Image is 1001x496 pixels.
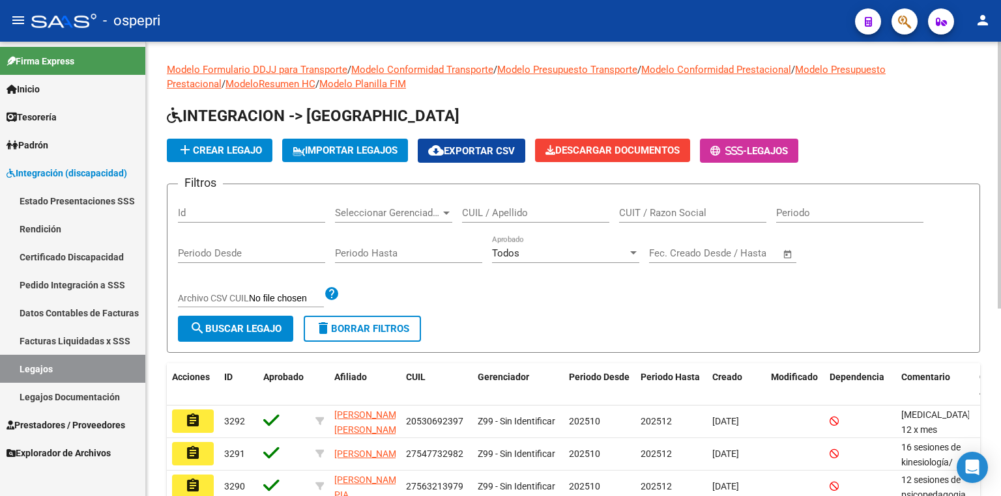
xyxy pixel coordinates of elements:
[10,12,26,28] mat-icon: menu
[712,448,739,459] span: [DATE]
[324,286,340,301] mat-icon: help
[830,372,884,382] span: Dependencia
[319,78,406,90] a: Modelo Planilla FIM
[224,372,233,382] span: ID
[428,143,444,158] mat-icon: cloud_download
[219,363,258,406] datatable-header-cell: ID
[418,139,525,163] button: Exportar CSV
[190,320,205,336] mat-icon: search
[304,316,421,342] button: Borrar Filtros
[103,7,160,35] span: - ospepri
[177,142,193,158] mat-icon: add
[224,416,245,426] span: 3292
[167,107,459,125] span: INTEGRACION -> [GEOGRAPHIC_DATA]
[771,372,818,382] span: Modificado
[824,363,896,406] datatable-header-cell: Dependencia
[472,363,564,406] datatable-header-cell: Gerenciador
[700,139,798,163] button: -Legajos
[478,448,555,459] span: Z99 - Sin Identificar
[428,145,515,157] span: Exportar CSV
[258,363,310,406] datatable-header-cell: Aprobado
[478,416,555,426] span: Z99 - Sin Identificar
[293,145,398,156] span: IMPORTAR LEGAJOS
[641,448,672,459] span: 202512
[315,320,331,336] mat-icon: delete
[7,54,74,68] span: Firma Express
[564,363,635,406] datatable-header-cell: Periodo Desde
[478,481,555,491] span: Z99 - Sin Identificar
[178,293,249,303] span: Archivo CSV CUIL
[712,416,739,426] span: [DATE]
[7,110,57,124] span: Tesorería
[569,481,600,491] span: 202510
[747,145,788,157] span: Legajos
[334,448,404,459] span: [PERSON_NAME]
[329,363,401,406] datatable-header-cell: Afiliado
[178,174,223,192] h3: Filtros
[535,139,690,162] button: Descargar Documentos
[707,363,766,406] datatable-header-cell: Creado
[185,478,201,493] mat-icon: assignment
[901,372,950,382] span: Comentario
[167,139,272,162] button: Crear Legajo
[641,64,791,76] a: Modelo Conformidad Prestacional
[497,64,637,76] a: Modelo Presupuesto Transporte
[714,247,777,259] input: Fecha fin
[781,247,796,262] button: Open calendar
[282,139,408,162] button: IMPORTAR LEGAJOS
[263,372,304,382] span: Aprobado
[7,166,127,180] span: Integración (discapacidad)
[975,12,991,28] mat-icon: person
[712,372,742,382] span: Creado
[7,446,111,460] span: Explorador de Archivos
[406,448,463,459] span: 27547732982
[896,363,974,406] datatable-header-cell: Comentario
[478,372,529,382] span: Gerenciador
[167,64,347,76] a: Modelo Formulario DDJJ para Transporte
[177,145,262,156] span: Crear Legajo
[225,78,315,90] a: ModeloResumen HC
[7,82,40,96] span: Inicio
[7,138,48,152] span: Padrón
[569,416,600,426] span: 202510
[167,363,219,406] datatable-header-cell: Acciones
[7,418,125,432] span: Prestadores / Proveedores
[224,448,245,459] span: 3291
[406,416,463,426] span: 20530692397
[178,316,293,342] button: Buscar Legajo
[224,481,245,491] span: 3290
[334,409,404,435] span: [PERSON_NAME] [PERSON_NAME]
[406,481,463,491] span: 27563213979
[334,372,367,382] span: Afiliado
[641,372,700,382] span: Periodo Hasta
[710,145,747,157] span: -
[401,363,472,406] datatable-header-cell: CUIL
[249,293,324,305] input: Archivo CSV CUIL
[957,452,988,483] div: Open Intercom Messenger
[185,413,201,428] mat-icon: assignment
[569,448,600,459] span: 202510
[766,363,824,406] datatable-header-cell: Modificado
[351,64,493,76] a: Modelo Conformidad Transporte
[641,416,672,426] span: 202512
[172,372,210,382] span: Acciones
[712,481,739,491] span: [DATE]
[641,481,672,491] span: 202512
[635,363,707,406] datatable-header-cell: Periodo Hasta
[335,207,441,219] span: Seleccionar Gerenciador
[545,145,680,156] span: Descargar Documentos
[315,323,409,335] span: Borrar Filtros
[569,372,630,382] span: Periodo Desde
[406,372,426,382] span: CUIL
[190,323,282,335] span: Buscar Legajo
[185,445,201,461] mat-icon: assignment
[649,247,702,259] input: Fecha inicio
[492,247,519,259] span: Todos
